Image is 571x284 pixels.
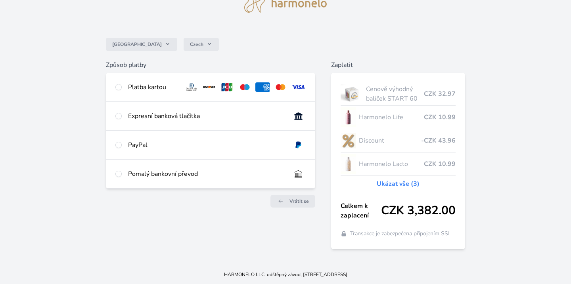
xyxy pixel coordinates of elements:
[359,159,424,169] span: Harmonelo Lacto
[128,82,178,92] div: Platba kartou
[255,82,270,92] img: amex.svg
[424,159,456,169] span: CZK 10.99
[184,38,219,51] button: Czech
[341,84,363,104] img: start.jpg
[112,41,162,48] span: [GEOGRAPHIC_DATA]
[106,38,177,51] button: [GEOGRAPHIC_DATA]
[424,89,456,99] span: CZK 32.97
[106,60,315,70] h6: Způsob platby
[184,82,199,92] img: diners.svg
[128,111,285,121] div: Expresní banková tlačítka
[270,195,315,208] a: Vrátit se
[202,82,217,92] img: discover.svg
[381,204,456,218] span: CZK 3,382.00
[128,169,285,179] div: Pomalý bankovní převod
[190,41,203,48] span: Czech
[359,112,424,122] span: Harmonelo Life
[424,112,456,122] span: CZK 10.99
[331,60,466,70] h6: Zaplatit
[289,198,309,204] span: Vrátit se
[220,82,234,92] img: jcb.svg
[341,131,356,151] img: discount-lo.png
[366,84,424,103] span: Cenově výhodný balíček START 60
[341,154,356,174] img: CLEAN_LACTO_se_stinem_x-hi-lo.jpg
[341,107,356,127] img: CLEAN_LIFE_se_stinem_x-lo.jpg
[273,82,288,92] img: mc.svg
[359,136,422,145] span: Discount
[291,140,306,150] img: paypal.svg
[377,179,420,189] a: Ukázat vše (3)
[238,82,252,92] img: maestro.svg
[421,136,456,145] span: -CZK 43.96
[291,82,306,92] img: visa.svg
[341,201,381,220] span: Celkem k zaplacení
[128,140,285,150] div: PayPal
[291,111,306,121] img: onlineBanking_CZ.svg
[350,230,451,238] span: Transakce je zabezpečena připojením SSL
[291,169,306,179] img: bankTransfer_IBAN.svg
